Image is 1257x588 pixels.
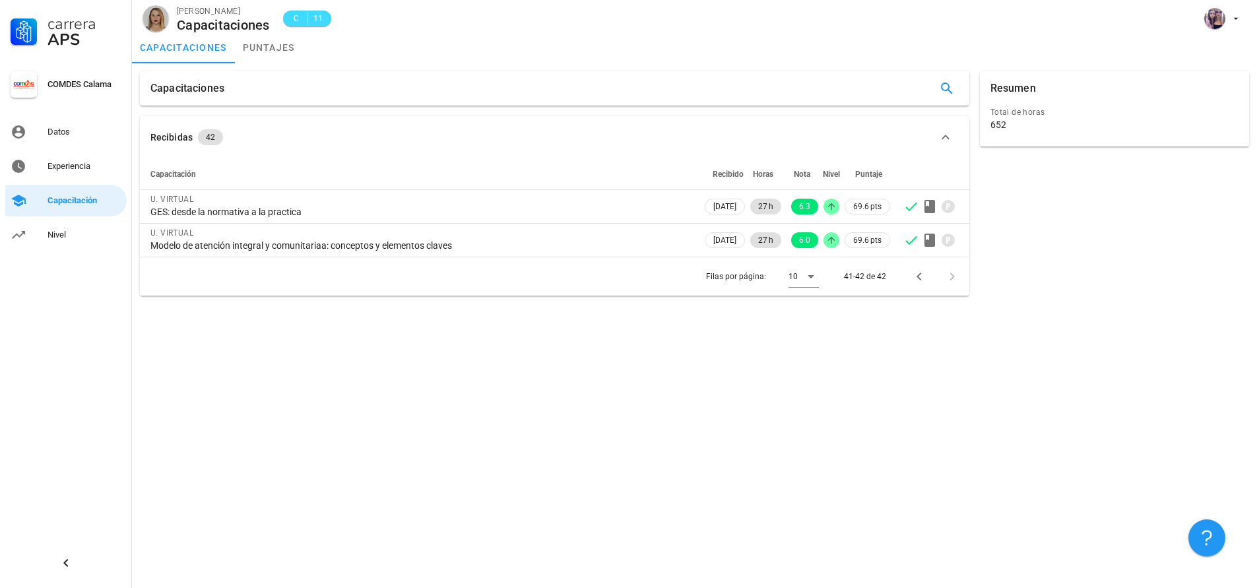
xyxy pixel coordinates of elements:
span: 11 [313,12,323,25]
div: GES: desde la normativa a la practica [150,206,692,218]
span: [DATE] [713,233,736,247]
span: Horas [753,170,773,179]
span: 27 h [758,232,773,248]
div: avatar [1204,8,1225,29]
span: 69.6 pts [853,200,882,213]
span: Recibido [713,170,744,179]
a: Experiencia [5,150,127,182]
div: avatar [143,5,169,32]
th: Nota [784,158,821,190]
div: Total de horas [990,106,1239,119]
div: Datos [48,127,121,137]
div: Modelo de atención integral y comunitariaa: conceptos y elementos claves [150,240,692,251]
div: Resumen [990,71,1036,106]
span: 27 h [758,199,773,214]
th: Nivel [821,158,842,190]
div: 10 [789,271,798,282]
span: Capacitación [150,170,196,179]
div: 41-42 de 42 [844,271,886,282]
th: Capacitación [140,158,702,190]
span: [DATE] [713,199,736,214]
span: C [291,12,302,25]
a: Datos [5,116,127,148]
div: Capacitación [48,195,121,206]
div: Experiencia [48,161,121,172]
button: Página anterior [907,265,931,288]
div: [PERSON_NAME] [177,5,270,18]
div: APS [48,32,121,48]
div: Nivel [48,230,121,240]
span: 6.0 [799,232,810,248]
span: 69.6 pts [853,234,882,247]
button: Recibidas 42 [140,116,969,158]
a: puntajes [235,32,303,63]
div: Filas por página: [706,257,819,296]
span: 6.3 [799,199,810,214]
th: Puntaje [842,158,893,190]
span: Puntaje [855,170,882,179]
div: Carrera [48,16,121,32]
span: Nota [794,170,810,179]
div: Capacitaciones [177,18,270,32]
a: Capacitación [5,185,127,216]
div: Capacitaciones [150,71,224,106]
a: Nivel [5,219,127,251]
th: Horas [748,158,784,190]
span: Nivel [823,170,840,179]
span: U. VIRTUAL [150,195,193,204]
div: 10Filas por página: [789,266,819,287]
th: Recibido [702,158,748,190]
span: 42 [206,129,215,145]
div: 652 [990,119,1006,131]
a: capacitaciones [132,32,235,63]
div: Recibidas [150,130,193,145]
div: COMDES Calama [48,79,121,90]
span: U. VIRTUAL [150,228,193,238]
